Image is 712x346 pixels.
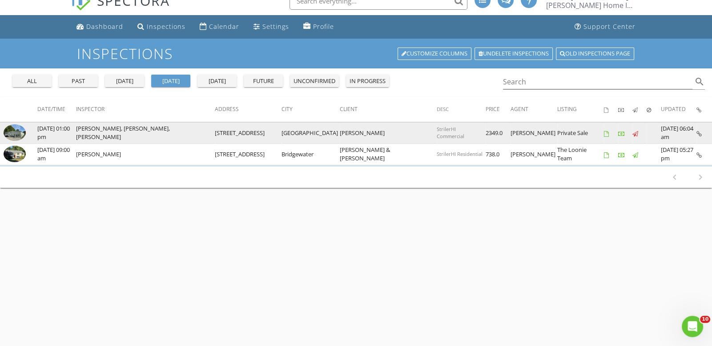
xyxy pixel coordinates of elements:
th: City: Not sorted. [282,97,340,122]
div: [DATE] [155,77,187,86]
th: Paid: Not sorted. [618,97,632,122]
td: [STREET_ADDRESS] [215,143,282,165]
button: [DATE] [151,75,190,87]
img: 9323325%2Freports%2F139d5747-72c0-4cb1-88e5-d67d22ff76c4%2Fcover_photos%2FGz58SnJPgKYlsXMdVOJ7%2F... [4,146,26,162]
td: Private Sale [557,122,604,143]
span: Updated [661,105,686,113]
button: all [12,75,52,87]
td: [DATE] 01:00 pm [37,122,76,143]
div: Profile [313,22,334,31]
img: 9346967%2Freports%2F8be1fd6e-38bb-4414-b191-fffd57e05103%2Fcover_photos%2FEUqhpnHydsIAHwlrI3uk%2F... [4,124,26,141]
a: Inspections [134,19,189,35]
th: Updated: Not sorted. [661,97,696,122]
th: Agreements signed: Not sorted. [604,97,618,122]
div: Support Center [583,22,636,31]
th: Inspection Details: Not sorted. [696,97,712,122]
span: Inspector [76,105,105,113]
div: Inspections [147,22,185,31]
div: all [16,77,48,86]
div: Calendar [209,22,239,31]
th: Price: Not sorted. [486,97,511,122]
td: [PERSON_NAME] & [PERSON_NAME] [340,143,436,165]
i: search [694,76,705,87]
th: Inspector: Not sorted. [76,97,215,122]
span: Desc [437,106,449,112]
button: past [59,75,98,87]
div: in progress [350,77,386,86]
th: Agent: Not sorted. [511,97,557,122]
a: Calendar [196,19,243,35]
a: Old inspections page [556,48,634,60]
button: unconfirmed [290,75,339,87]
span: StrilerHI Residential [437,151,483,157]
th: Listing: Not sorted. [557,97,604,122]
td: 2349.0 [486,122,511,143]
div: past [62,77,94,86]
td: [GEOGRAPHIC_DATA] [282,122,340,143]
td: [STREET_ADDRESS] [215,122,282,143]
th: Desc: Not sorted. [437,97,486,122]
th: Published: Not sorted. [632,97,647,122]
button: in progress [346,75,389,87]
span: City [282,105,293,113]
td: 738.0 [486,143,511,165]
td: The Loonie Team [557,143,604,165]
td: [PERSON_NAME] [340,122,436,143]
iframe: Intercom live chat [682,316,703,337]
a: Support Center [571,19,639,35]
td: [DATE] 05:27 pm [661,143,696,165]
input: Search [503,75,693,89]
a: Profile [300,19,338,35]
div: [DATE] [109,77,141,86]
th: Address: Not sorted. [215,97,282,122]
span: Listing [557,105,577,113]
th: Date/Time: Not sorted. [37,97,76,122]
span: Client [340,105,358,113]
a: Dashboard [73,19,127,35]
span: Agent [511,105,528,113]
a: Customize Columns [398,48,471,60]
th: Client: Not sorted. [340,97,436,122]
button: [DATE] [197,75,237,87]
div: Striler Home Inspections, Inc. [546,1,635,10]
td: [PERSON_NAME] [511,143,557,165]
a: Settings [250,19,293,35]
a: Undelete inspections [475,48,553,60]
th: Canceled: Not sorted. [647,97,661,122]
td: Bridgewater [282,143,340,165]
span: StrilerHI Commercial [437,126,464,140]
td: [DATE] 09:00 am [37,143,76,165]
td: [PERSON_NAME] [511,122,557,143]
span: Date/Time [37,105,65,113]
div: [DATE] [201,77,233,86]
div: unconfirmed [294,77,335,86]
td: [PERSON_NAME], [PERSON_NAME], [PERSON_NAME] [76,122,215,143]
h1: Inspections [77,46,635,61]
span: Address [215,105,239,113]
td: [PERSON_NAME] [76,143,215,165]
span: Price [486,105,500,113]
div: future [247,77,279,86]
div: Dashboard [86,22,123,31]
td: [DATE] 06:04 am [661,122,696,143]
button: [DATE] [105,75,144,87]
button: future [244,75,283,87]
span: 10 [700,316,710,323]
div: Settings [262,22,289,31]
